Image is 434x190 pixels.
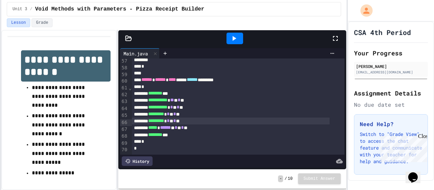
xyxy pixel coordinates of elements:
span: / [30,6,32,12]
iframe: chat widget [378,133,427,162]
div: 69 [120,140,129,147]
span: 10 [288,176,293,182]
h3: Need Help? [360,120,422,128]
p: Switch to "Grade View" to access the chat feature and communicate with your teacher for help and ... [360,131,422,165]
div: No due date set [354,101,428,109]
div: 57 [120,58,129,65]
div: 67 [120,126,129,133]
div: My Account [353,3,374,18]
div: 61 [120,85,129,91]
div: 68 [120,133,129,140]
div: 63 [120,98,129,105]
span: Unit 3 [13,6,27,12]
span: / [284,176,287,182]
div: 65 [120,112,129,119]
button: Grade [32,18,53,27]
h2: Your Progress [354,48,428,58]
div: 58 [120,65,129,71]
div: Chat with us now!Close [3,3,47,43]
div: 64 [120,105,129,112]
div: Main.java [120,48,160,58]
div: 66 [120,119,129,126]
div: 62 [120,91,129,98]
iframe: chat widget [406,163,427,183]
button: Submit Answer [298,173,341,184]
span: - [278,175,283,182]
div: 70 [120,146,129,153]
h2: Assignment Details [354,88,428,98]
div: 60 [120,78,129,85]
div: [PERSON_NAME] [356,63,426,69]
div: 59 [120,71,129,78]
span: Fold line [128,85,132,91]
div: Main.java [120,50,151,57]
div: History [122,156,153,166]
button: Lesson [7,18,30,27]
span: Void Methods with Parameters - Pizza Receipt Builder [35,5,204,13]
h1: CSA 4th Period [354,28,411,37]
div: [EMAIL_ADDRESS][DOMAIN_NAME] [356,70,426,75]
span: Submit Answer [303,176,335,182]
